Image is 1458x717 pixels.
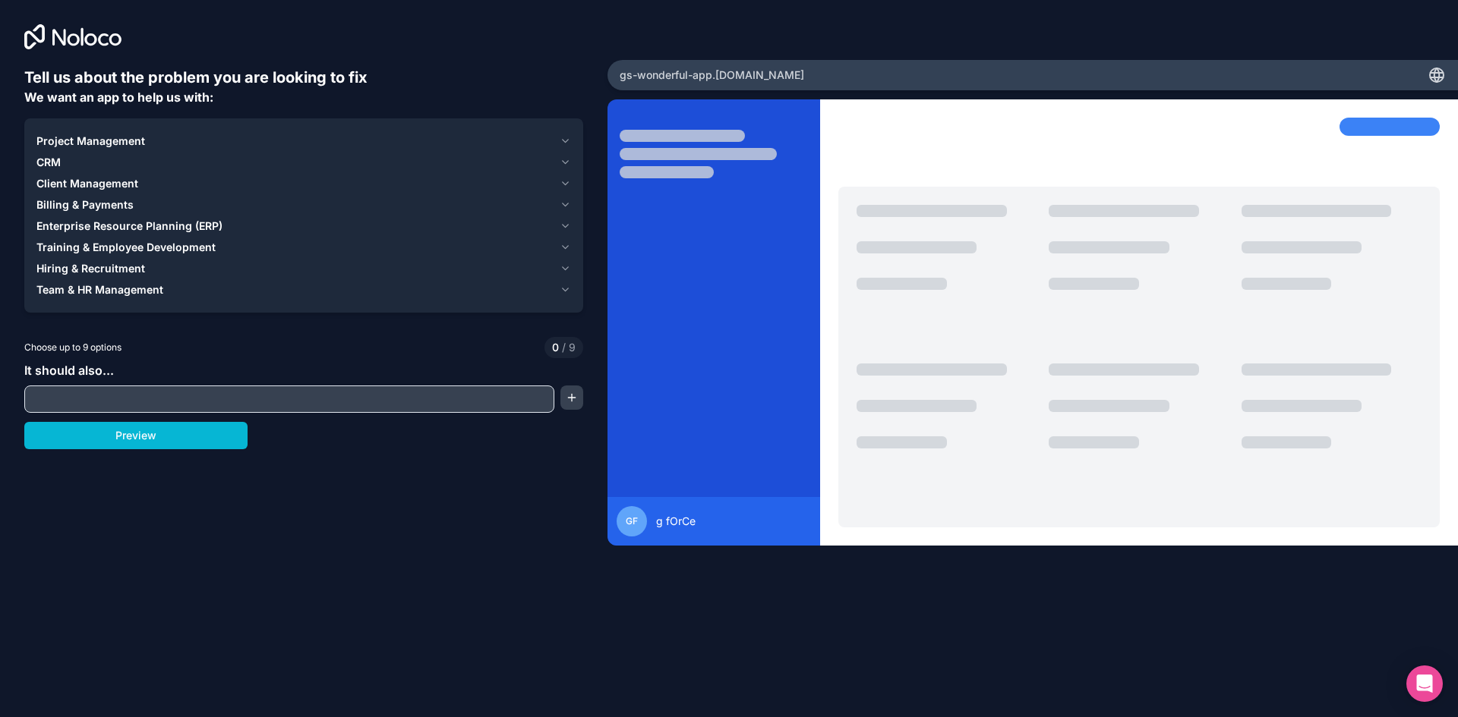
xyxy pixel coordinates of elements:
[562,341,566,354] span: /
[626,515,638,527] span: gf
[24,422,248,449] button: Preview
[36,240,216,255] span: Training & Employee Development
[1406,665,1443,702] div: Open Intercom Messenger
[36,131,571,152] button: Project Management
[24,341,121,354] span: Choose up to 9 options
[36,219,222,234] span: Enterprise Resource Planning (ERP)
[24,67,583,88] h6: Tell us about the problem you are looking to fix
[36,152,571,173] button: CRM
[36,282,163,297] span: Team & HR Management
[36,258,571,279] button: Hiring & Recruitment
[36,215,571,237] button: Enterprise Resource Planning (ERP)
[24,90,213,105] span: We want an app to help us with:
[36,237,571,258] button: Training & Employee Development
[36,134,145,149] span: Project Management
[24,363,114,378] span: It should also...
[36,261,145,276] span: Hiring & Recruitment
[36,173,571,194] button: Client Management
[36,176,138,191] span: Client Management
[36,197,134,212] span: Billing & Payments
[559,340,576,355] span: 9
[36,155,61,170] span: CRM
[620,68,804,83] span: gs-wonderful-app .[DOMAIN_NAME]
[656,514,696,529] span: g fOrCe
[552,340,559,355] span: 0
[36,279,571,300] button: Team & HR Management
[36,194,571,215] button: Billing & Payments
